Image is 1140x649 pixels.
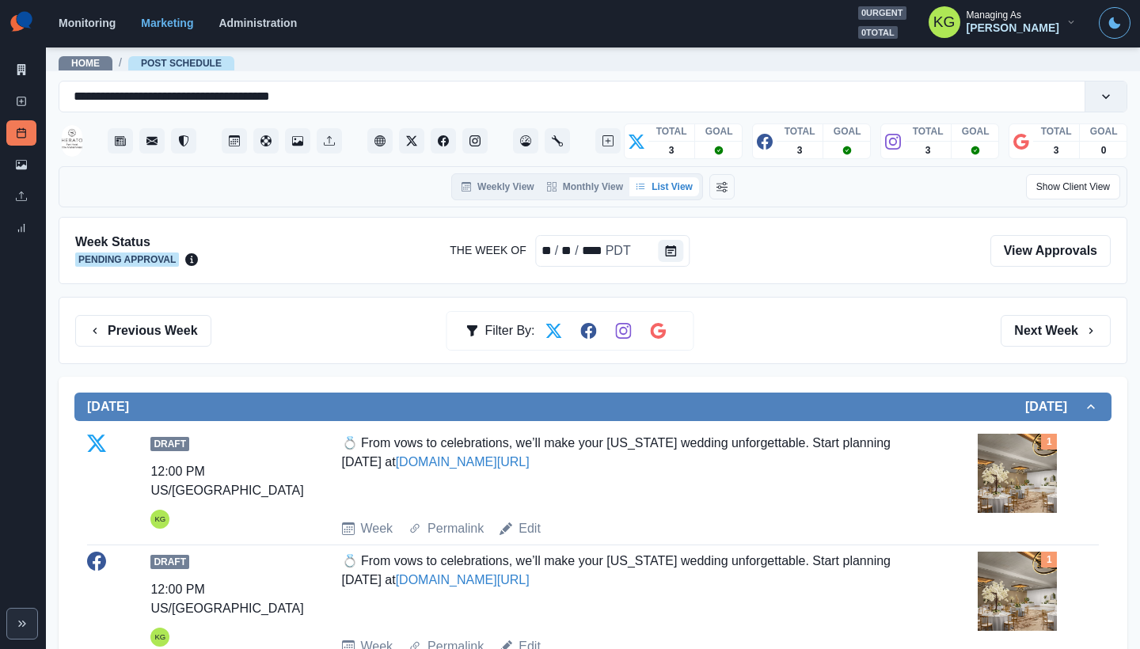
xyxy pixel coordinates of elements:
button: Dashboard [513,128,538,154]
button: Toggle Mode [1099,7,1130,39]
button: Uploads [317,128,342,154]
a: Post Schedule [141,58,222,69]
button: Weekly View [455,177,541,196]
button: Next Week [1001,315,1111,347]
a: Edit [519,519,541,538]
a: Week [361,519,393,538]
div: / [553,241,560,260]
p: 3 [797,143,803,158]
label: The Week Of [450,242,526,259]
button: Media Library [285,128,310,154]
button: Create New Post [595,128,621,154]
button: Previous Week [75,315,211,347]
div: The Week Of [604,241,633,260]
h2: [DATE] [1025,399,1083,414]
div: The Week Of [536,235,690,267]
div: Katrina Gallardo [154,510,165,529]
h2: [DATE] [87,399,129,414]
button: Expand [6,608,38,640]
p: 3 [1054,143,1059,158]
p: TOTAL [785,124,815,139]
h2: Week Status [75,234,198,249]
button: [DATE][DATE] [74,393,1111,421]
a: New Post [6,89,36,114]
button: Messages [139,128,165,154]
button: List View [629,177,699,196]
button: Instagram [462,128,488,154]
img: 144710472240328 [62,125,82,157]
div: Managing As [967,9,1021,21]
p: TOTAL [656,124,687,139]
img: rliz0jz0udmba89d1l4r [978,434,1057,513]
div: [PERSON_NAME] [967,21,1059,35]
p: TOTAL [1041,124,1072,139]
a: Uploads [6,184,36,209]
a: Home [71,58,100,69]
button: Facebook [431,128,456,154]
button: Show Client View [1026,174,1120,199]
div: Katrina Gallardo [933,3,956,41]
img: rliz0jz0udmba89d1l4r [978,552,1057,631]
button: Managing As[PERSON_NAME] [916,6,1089,38]
p: GOAL [705,124,733,139]
div: Total Media Attached [1041,552,1057,567]
button: Twitter [399,128,424,154]
p: GOAL [1090,124,1118,139]
button: Reviews [171,128,196,154]
p: GOAL [962,124,990,139]
button: Filter by Facebook [573,315,605,347]
span: Draft [150,555,189,569]
p: GOAL [834,124,861,139]
button: The Week Of [659,240,684,262]
a: [DOMAIN_NAME][URL] [396,573,530,586]
span: 0 total [858,26,898,40]
nav: breadcrumb [59,55,234,71]
div: 💍 From vows to celebrations, we’ll make your [US_STATE] wedding unforgettable. Start planning [DA... [342,434,908,507]
div: 💍 From vows to celebrations, we’ll make your [US_STATE] wedding unforgettable. Start planning [DA... [342,552,908,624]
span: / [119,55,122,71]
a: [DOMAIN_NAME][URL] [396,455,530,469]
div: Total Media Attached [1041,434,1057,450]
div: The Week Of [580,241,604,260]
a: Administration [545,128,570,154]
div: 12:00 PM US/[GEOGRAPHIC_DATA] [150,462,303,500]
p: 3 [925,143,931,158]
span: Draft [150,437,189,451]
span: Pending Approval [75,252,179,267]
button: Monthly View [541,177,629,196]
a: Administration [218,17,297,29]
a: Post Schedule [6,120,36,146]
button: Change View Order [709,174,735,199]
a: Client Website [367,128,393,154]
span: 0 urgent [858,6,906,20]
p: 0 [1101,143,1107,158]
a: Media Library [6,152,36,177]
div: Date [540,241,633,260]
div: Filter By: [465,315,534,347]
a: Monitoring [59,17,116,29]
button: Post Schedule [222,128,247,154]
a: Marketing Summary [6,57,36,82]
div: / [573,241,579,260]
button: Stream [108,128,133,154]
div: The Week Of [560,241,573,260]
a: View Approvals [990,235,1111,267]
button: Filter by Twitter [538,315,570,347]
a: Review Summary [6,215,36,241]
div: 12:00 PM US/[GEOGRAPHIC_DATA] [150,580,303,618]
button: Content Pool [253,128,279,154]
a: Marketing [141,17,193,29]
div: Katrina Gallardo [154,628,165,647]
button: Filter by Instagram [608,315,640,347]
